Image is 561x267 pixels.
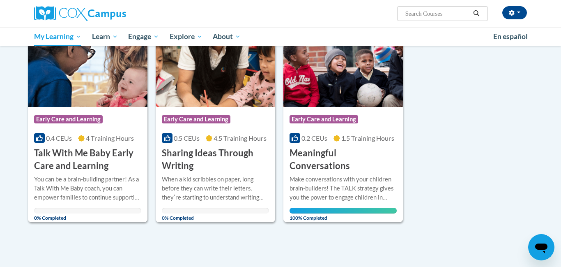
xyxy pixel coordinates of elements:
[22,27,539,46] div: Main menu
[87,27,123,46] a: Learn
[34,175,141,202] div: You can be a brain-building partner! As a Talk With Me Baby coach, you can empower families to co...
[214,134,267,142] span: 4.5 Training Hours
[283,23,403,222] a: Course LogoEarly Care and Learning0.2 CEUs1.5 Training Hours Meaningful ConversationsMake convers...
[290,208,397,214] div: Your progress
[290,208,397,221] span: 100% Completed
[86,134,134,142] span: 4 Training Hours
[290,175,397,202] div: Make conversations with your children brain-builders! The TALK strategy gives you the power to en...
[162,147,269,172] h3: Sharing Ideas Through Writing
[162,175,269,202] div: When a kid scribbles on paper, long before they can write their letters, theyʹre starting to unde...
[34,32,81,42] span: My Learning
[470,9,483,19] button: Search
[34,6,190,21] a: Cox Campus
[290,115,358,123] span: Early Care and Learning
[528,234,554,260] iframe: Button to launch messaging window
[174,134,200,142] span: 0.5 CEUs
[283,23,403,107] img: Course Logo
[28,23,147,107] img: Course Logo
[341,134,394,142] span: 1.5 Training Hours
[502,6,527,19] button: Account Settings
[156,23,275,222] a: Course LogoEarly Care and Learning0.5 CEUs4.5 Training Hours Sharing Ideas Through WritingWhen a ...
[213,32,241,42] span: About
[301,134,327,142] span: 0.2 CEUs
[290,147,397,172] h3: Meaningful Conversations
[493,32,528,41] span: En español
[28,23,147,222] a: Course LogoEarly Care and Learning0.4 CEUs4 Training Hours Talk With Me Baby Early Care and Learn...
[46,134,72,142] span: 0.4 CEUs
[34,6,126,21] img: Cox Campus
[29,27,87,46] a: My Learning
[208,27,246,46] a: About
[123,27,164,46] a: Engage
[405,9,470,19] input: Search Courses
[162,115,230,123] span: Early Care and Learning
[34,147,141,172] h3: Talk With Me Baby Early Care and Learning
[170,32,202,42] span: Explore
[488,28,533,45] a: En español
[164,27,208,46] a: Explore
[92,32,118,42] span: Learn
[34,115,103,123] span: Early Care and Learning
[128,32,159,42] span: Engage
[156,23,275,107] img: Course Logo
